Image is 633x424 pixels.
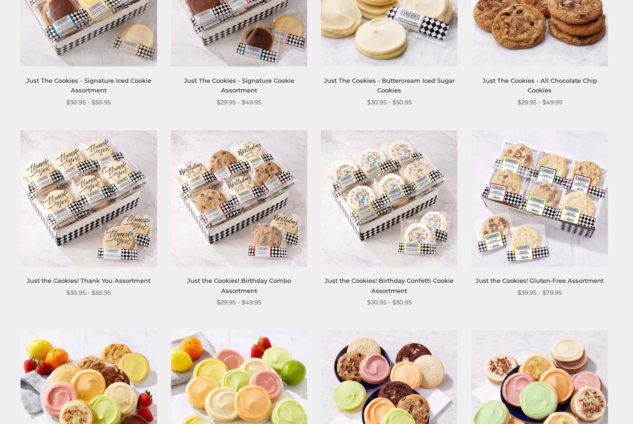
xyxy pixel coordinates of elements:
span: $29.95 - $49.95 [217,97,261,107]
span: $29.95 - $49.95 [217,298,261,307]
a: Just the Cookies! Thank You Assortment [27,277,150,284]
span: $30.95 - $50.95 [66,97,111,107]
span: $30.95 - $50.95 [66,288,111,298]
img: Just the Cookies! Gluten-Free Assortment [472,130,608,267]
span: $30.95 - $50.95 [367,298,412,307]
a: Just The Cookies - Buttercream Iced Sugar Cookies [324,77,455,94]
a: Just The Cookies - Signature Iced Cookie Assortment [26,77,151,94]
img: Just the Cookies! Birthday Combo Assortment [171,130,307,267]
span: $39.95 - $79.95 [518,288,562,298]
a: Just The Cookies - All Chocolate Chip Cookies [483,77,597,94]
img: Just the Cookies! Thank You Assortment [20,130,157,267]
a: Just The Cookies - Signature Cookie Assortment [184,77,294,94]
span: $30.95 - $50.95 [367,97,412,107]
img: Just the Cookies! Birthday Confetti Cookie Assortment [321,130,458,267]
a: Just the Cookies! Birthday Confetti Cookie Assortment [325,277,454,294]
span: $29.95 - $49.95 [518,97,562,107]
a: Just the Cookies! Gluten-Free Assortment [476,277,604,284]
a: Just the Cookies! Birthday Combo Assortment [187,277,291,294]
